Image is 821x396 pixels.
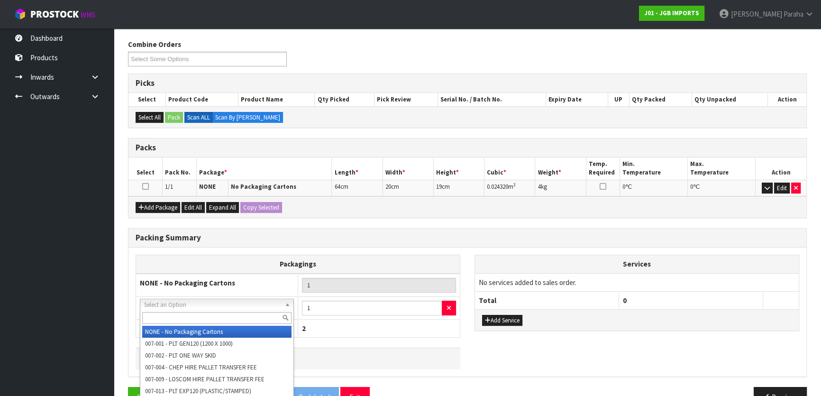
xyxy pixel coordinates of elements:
li: 007-002 - PLT ONE WAY SKID [142,350,292,361]
span: 2 [302,324,306,333]
span: 20 [385,183,391,191]
td: ℃ [620,180,688,196]
th: Cubic [484,157,535,180]
button: Select All [136,112,164,123]
button: Copy Selected [240,202,282,213]
td: cm [383,180,433,196]
th: Services [475,255,799,273]
h3: Packing Summary [136,233,799,242]
span: 0.024320 [487,183,508,191]
small: WMS [81,10,95,19]
th: Total [136,320,298,338]
img: cube-alt.png [14,8,26,20]
th: Pack No. [163,157,197,180]
span: Paraha [784,9,803,18]
li: 007-009 - LOSCOM HIRE PALLET TRANSFER FEE [142,373,292,385]
th: Total [475,291,619,309]
td: kg [535,180,586,196]
span: 0 [623,296,627,305]
a: J01 - JGB IMPORTS [639,6,704,21]
strong: NONE - No Packaging Cartons [140,278,235,287]
button: Add Package [136,202,180,213]
th: Packagings [136,255,460,274]
strong: J01 - JGB IMPORTS [644,9,699,17]
th: Package [196,157,332,180]
span: 1/1 [165,183,173,191]
th: Product Code [165,93,238,106]
button: Pack [165,112,183,123]
th: Temp. Required [586,157,620,180]
th: Weight [535,157,586,180]
th: Action [767,93,806,106]
th: Qty Unpacked [692,93,768,106]
td: m [484,180,535,196]
th: Product Name [238,93,315,106]
th: Max. Temperature [688,157,756,180]
span: ProStock [30,8,79,20]
th: Pick Review [374,93,438,106]
li: 007-001 - PLT GEN120 (1200 X 1000) [142,338,292,350]
td: cm [332,180,383,196]
td: ℃ [688,180,756,196]
strong: NONE [199,183,216,191]
span: 0 [622,183,625,191]
label: Scan By [PERSON_NAME] [212,112,283,123]
strong: No Packaging Cartons [231,183,296,191]
label: Scan ALL [184,112,213,123]
span: 4 [538,183,540,191]
th: Width [383,157,433,180]
th: Qty Picked [315,93,374,106]
li: 007-004 - CHEP HIRE PALLET TRANSFER FEE [142,361,292,373]
span: 19 [436,183,442,191]
label: Combine Orders [128,39,181,49]
sup: 3 [513,182,516,188]
th: Length [332,157,383,180]
span: Expand All [209,203,236,212]
h3: Packs [136,143,799,152]
td: No services added to sales order. [475,273,799,291]
th: Select [128,157,163,180]
h3: Picks [136,79,799,88]
th: Serial No. / Batch No. [438,93,546,106]
button: Expand All [206,202,239,213]
th: Min. Temperature [620,157,688,180]
li: NONE - No Packaging Cartons [142,326,292,338]
button: Add Service [482,315,522,326]
th: Expiry Date [546,93,608,106]
button: Edit All [182,202,205,213]
span: [PERSON_NAME] [731,9,782,18]
th: Qty Packed [629,93,692,106]
span: 0 [690,183,693,191]
th: Height [433,157,484,180]
th: Action [756,157,806,180]
button: Edit [774,183,790,194]
span: 64 [334,183,340,191]
th: UP [608,93,629,106]
td: cm [433,180,484,196]
span: Select an Option [144,299,281,311]
th: Select [128,93,165,106]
